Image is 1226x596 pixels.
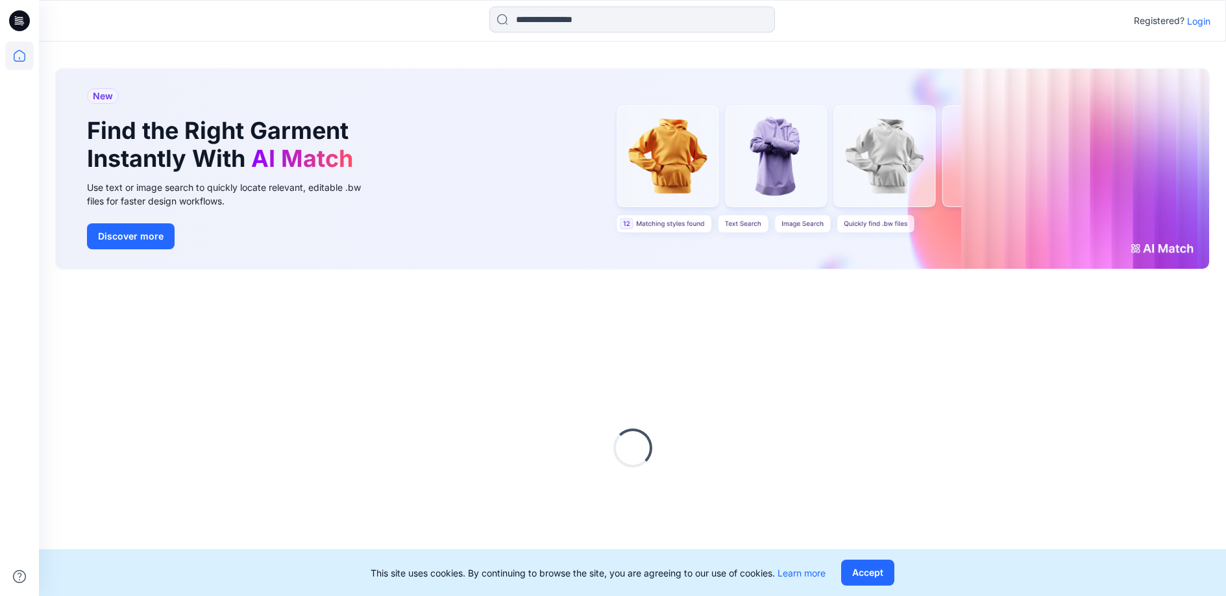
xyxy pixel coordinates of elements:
p: This site uses cookies. By continuing to browse the site, you are agreeing to our use of cookies. [371,566,826,580]
span: New [93,88,113,104]
a: Learn more [778,567,826,578]
p: Registered? [1134,13,1184,29]
div: Use text or image search to quickly locate relevant, editable .bw files for faster design workflows. [87,180,379,208]
span: AI Match [251,144,353,173]
button: Discover more [87,223,175,249]
p: Login [1187,14,1210,28]
h1: Find the Right Garment Instantly With [87,117,360,173]
button: Accept [841,560,894,586]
